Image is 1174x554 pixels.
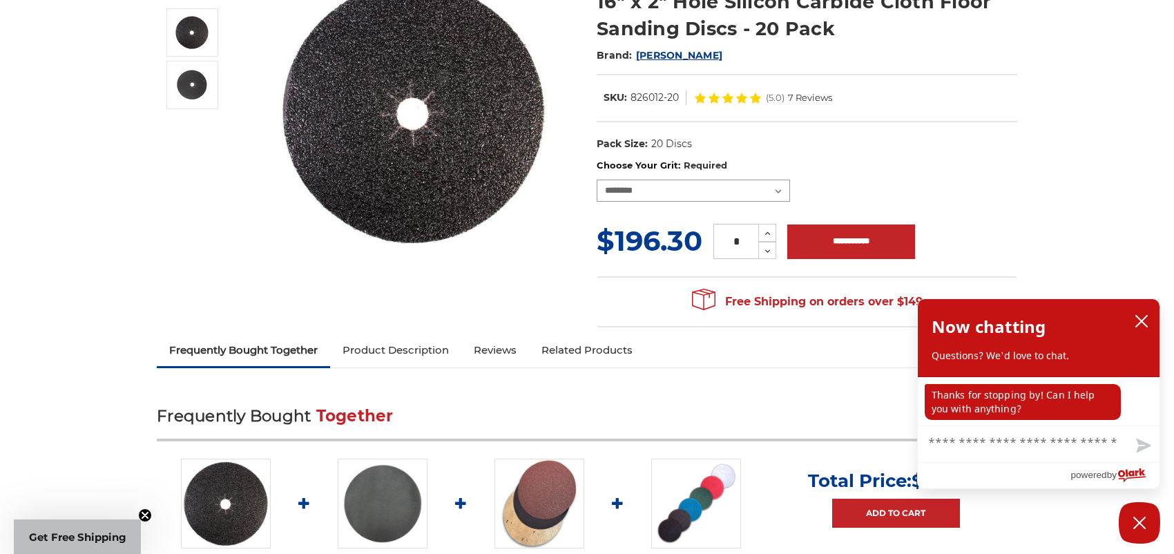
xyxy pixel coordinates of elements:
a: Related Products [529,335,645,365]
button: close chatbox [1130,311,1153,332]
a: Powered by Olark [1070,463,1159,488]
span: Together [316,406,394,426]
span: (5.0) [766,93,785,102]
div: Get Free ShippingClose teaser [14,519,141,554]
a: Add to Cart [832,499,960,528]
span: $196.30 [597,224,702,258]
label: Choose Your Grit: [597,159,1017,173]
h2: Now chatting [932,313,1046,341]
span: powered [1070,466,1106,484]
button: Send message [1125,430,1159,462]
dt: Pack Size: [597,137,648,151]
img: Silicon Carbide 16" x 2" Floor Sanding Cloth Discs [175,68,209,102]
button: Close Chatbox [1119,502,1160,544]
a: [PERSON_NAME] [636,49,722,61]
img: Silicon Carbide 16" x 2" Cloth Floor Sanding Discs [175,15,209,50]
span: 7 Reviews [788,93,832,102]
a: Product Description [330,335,461,365]
p: Total Price: [808,470,983,492]
dd: 20 Discs [651,137,692,151]
div: chat [918,377,1159,426]
span: by [1107,466,1117,484]
dt: SKU: [604,90,627,105]
span: Get Free Shipping [29,531,126,544]
span: Brand: [597,49,633,61]
dd: 826012-20 [631,90,679,105]
a: Frequently Bought Together [157,335,330,365]
p: Questions? We'd love to chat. [932,349,1146,363]
img: Silicon Carbide 16" x 2" Cloth Floor Sanding Discs [181,459,271,548]
div: olark chatbox [917,298,1160,489]
span: Free Shipping on orders over $149 [692,288,923,316]
span: $307.29 [912,470,983,492]
small: Required [684,160,727,171]
p: Thanks for stopping by! Can I help you with anything? [925,384,1121,420]
a: Reviews [461,335,529,365]
span: Frequently Bought [157,406,311,426]
button: Close teaser [138,508,152,522]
